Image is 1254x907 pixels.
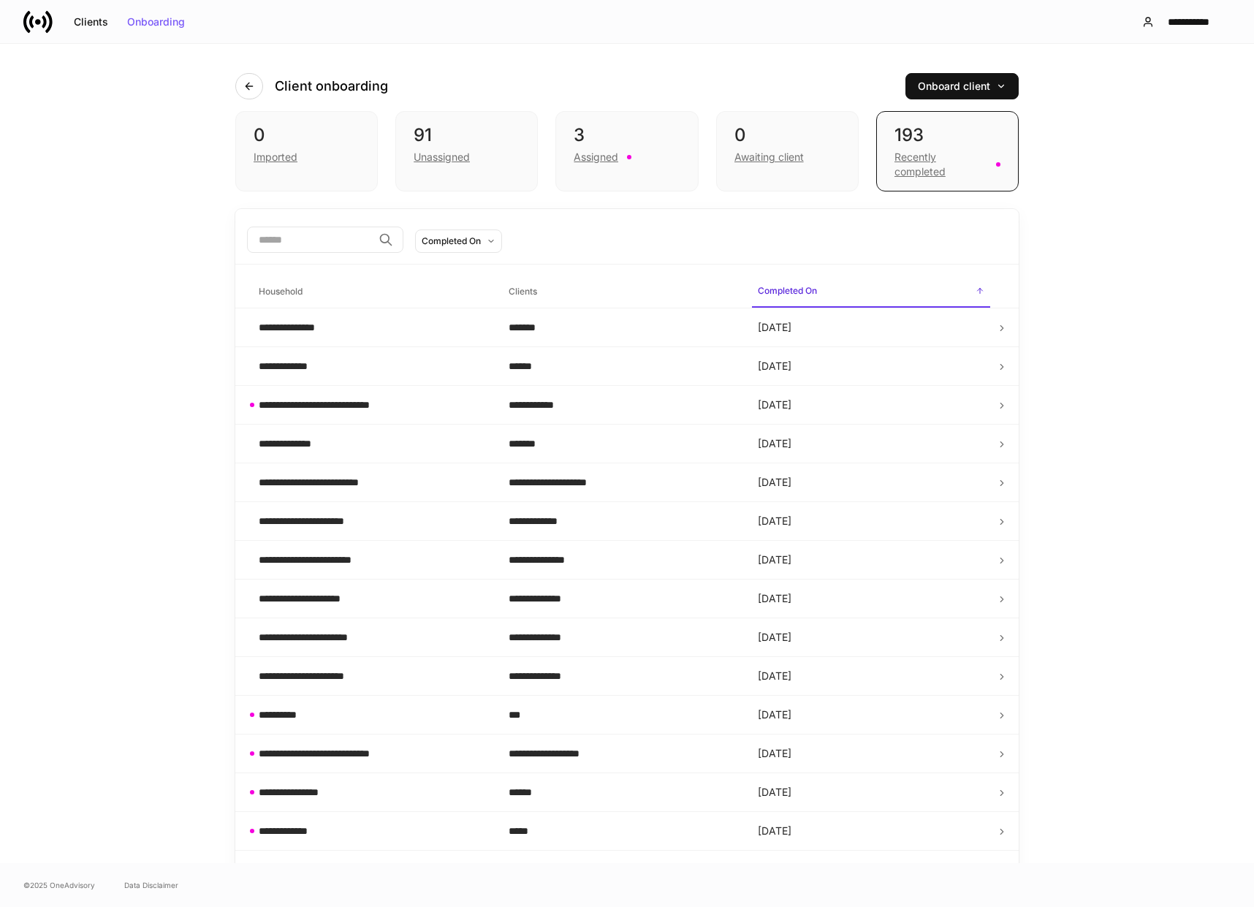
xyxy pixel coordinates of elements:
td: [DATE] [746,308,996,347]
div: 3Assigned [555,111,698,191]
h6: Household [259,284,303,298]
div: Recently completed [894,150,987,179]
td: [DATE] [746,463,996,502]
button: Completed On [415,229,502,253]
div: Completed On [422,234,481,248]
h6: Clients [509,284,537,298]
td: [DATE] [746,425,996,463]
div: 0Imported [235,111,378,191]
div: Onboarding [127,17,185,27]
td: [DATE] [746,618,996,657]
div: Clients [74,17,108,27]
div: 0Awaiting client [716,111,859,191]
div: 0 [254,124,360,147]
td: [DATE] [746,347,996,386]
div: 193 [894,124,1000,147]
span: © 2025 OneAdvisory [23,879,95,891]
td: [DATE] [746,386,996,425]
td: [DATE] [746,580,996,618]
div: 91 [414,124,520,147]
span: Completed On [752,276,990,308]
div: Imported [254,150,297,164]
td: [DATE] [746,812,996,851]
h4: Client onboarding [275,77,388,95]
div: 0 [734,124,840,147]
div: Unassigned [414,150,470,164]
div: 3 [574,124,680,147]
button: Onboard client [905,73,1019,99]
div: Assigned [574,150,618,164]
button: Clients [64,10,118,34]
a: Data Disclaimer [124,879,178,891]
h6: Completed On [758,284,817,297]
div: 91Unassigned [395,111,538,191]
button: Onboarding [118,10,194,34]
div: Awaiting client [734,150,804,164]
td: [DATE] [746,541,996,580]
td: [DATE] [746,851,996,889]
td: [DATE] [746,502,996,541]
td: [DATE] [746,735,996,773]
div: Onboard client [918,81,1006,91]
td: [DATE] [746,773,996,812]
span: Clients [503,277,741,307]
td: [DATE] [746,696,996,735]
div: 193Recently completed [876,111,1019,191]
td: [DATE] [746,657,996,696]
span: Household [253,277,491,307]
